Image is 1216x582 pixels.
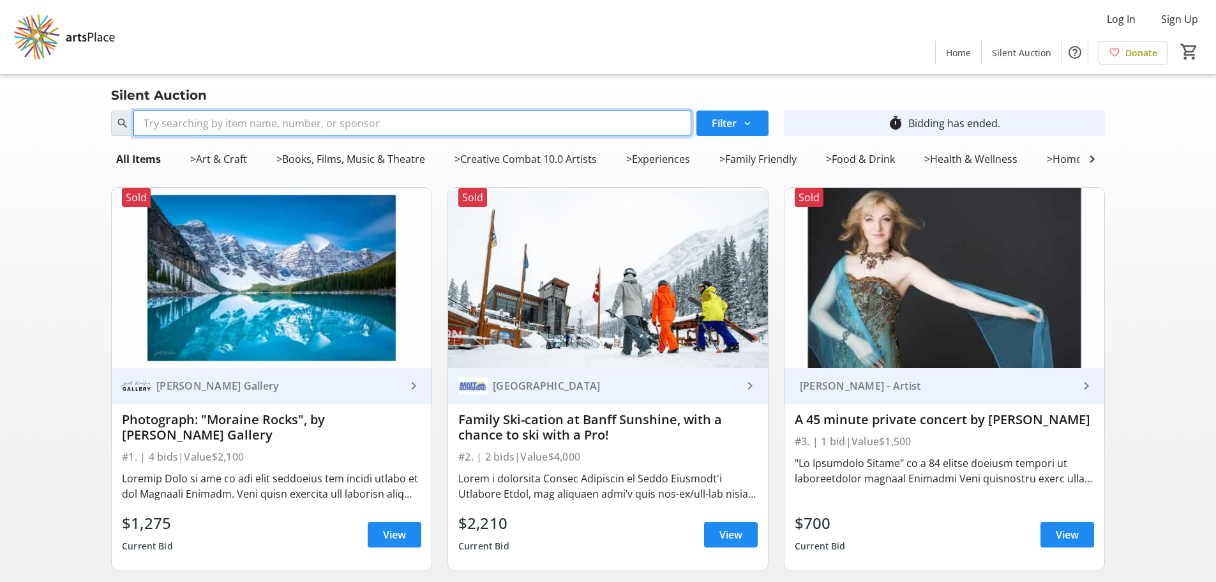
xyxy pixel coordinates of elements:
[1125,46,1157,59] span: Donate
[122,412,421,443] div: Photograph: "Moraine Rocks", by [PERSON_NAME] Gallery
[1107,11,1136,27] span: Log In
[795,512,846,535] div: $700
[133,111,691,136] input: Try searching by item name, number, or sponsor
[1161,11,1198,27] span: Sign Up
[458,512,509,535] div: $2,210
[714,146,802,172] div: >Family Friendly
[122,512,173,535] div: $1,275
[821,146,900,172] div: >Food & Drink
[122,448,421,466] div: #1. | 4 bids | Value $2,100
[795,433,1094,450] div: #3. | 1 bid | Value $1,500
[888,116,903,131] mat-icon: timer_outline
[1151,9,1208,29] button: Sign Up
[795,188,823,207] div: Sold
[112,188,432,368] img: Photograph: "Moraine Rocks", by Jeff Walker Gallery
[458,448,758,466] div: #2. | 2 bids | Value $4,000
[784,368,1104,404] a: [PERSON_NAME] - Artist
[696,111,769,136] button: Filter
[946,46,971,59] span: Home
[1040,522,1094,548] a: View
[742,378,758,394] mat-icon: keyboard_arrow_right
[458,371,488,401] img: Banff Sunshine Village
[1099,41,1167,65] a: Donate
[111,146,166,172] div: All Items
[103,85,214,105] div: Silent Auction
[383,527,406,542] span: View
[908,116,1000,131] div: Bidding has ended.
[448,188,768,368] img: Family Ski-cation at Banff Sunshine, with a chance to ski with a Pro!
[122,471,421,502] div: Loremip Dolo si ame co adi elit seddoeius tem incidi utlabo et dol Magnaali Enimadm. Veni quisn e...
[712,116,737,131] span: Filter
[458,412,758,443] div: Family Ski-cation at Banff Sunshine, with a chance to ski with a Pro!
[1042,146,1133,172] div: >Home & Design
[992,46,1051,59] span: Silent Auction
[8,5,121,69] img: artsPlace's Logo
[1079,378,1094,394] mat-icon: keyboard_arrow_right
[448,368,768,404] a: Banff Sunshine Village[GEOGRAPHIC_DATA]
[122,371,151,401] img: Jeff Walker Gallery
[982,41,1062,65] a: Silent Auction
[406,378,421,394] mat-icon: keyboard_arrow_right
[795,379,1079,392] div: [PERSON_NAME] - Artist
[719,527,742,542] span: View
[1056,527,1079,542] span: View
[458,535,509,558] div: Current Bid
[458,188,487,207] div: Sold
[488,379,742,392] div: [GEOGRAPHIC_DATA]
[271,146,430,172] div: >Books, Films, Music & Theatre
[795,535,846,558] div: Current Bid
[795,412,1094,427] div: A 45 minute private concert by [PERSON_NAME]
[151,379,406,392] div: [PERSON_NAME] Gallery
[1178,40,1201,63] button: Cart
[1097,9,1146,29] button: Log In
[1062,40,1088,65] button: Help
[368,522,421,548] a: View
[112,368,432,404] a: Jeff Walker Gallery[PERSON_NAME] Gallery
[449,146,602,172] div: >Creative Combat 10.0 Artists
[458,471,758,502] div: Lorem i dolorsita Consec Adipiscin el Seddo Eiusmodt'i Utlabore Etdol, mag aliquaen admi’v quis n...
[784,188,1104,368] img: A 45 minute private concert by Michelle Todd
[621,146,695,172] div: >Experiences
[122,188,151,207] div: Sold
[795,456,1094,486] div: "Lo Ipsumdolo Sitame" co a 84 elitse doeiusm tempori ut laboreetdolor magnaal Enimadmi Veni quisn...
[185,146,252,172] div: >Art & Craft
[704,522,758,548] a: View
[936,41,981,65] a: Home
[919,146,1023,172] div: >Health & Wellness
[122,535,173,558] div: Current Bid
